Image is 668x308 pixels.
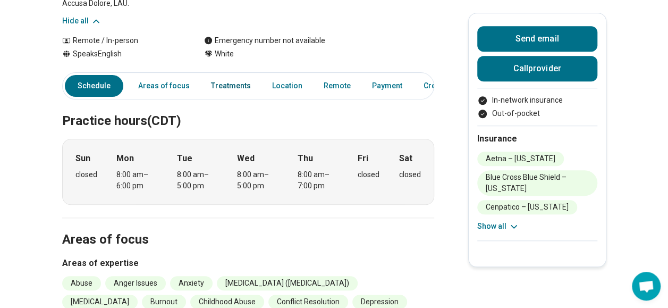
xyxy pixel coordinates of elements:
h3: Areas of expertise [62,257,434,270]
li: Aetna – [US_STATE] [477,152,564,166]
li: Abuse [62,276,101,290]
strong: Fri [358,152,368,165]
a: Payment [366,75,409,97]
button: Show all [477,221,519,232]
li: Anger Issues [105,276,166,290]
div: Open chat [632,272,661,301]
a: Treatments [205,75,257,97]
li: Blue Cross Blue Shield – [US_STATE] [477,170,597,196]
button: Send email [477,26,597,52]
h2: Insurance [477,132,597,145]
a: Remote [317,75,357,97]
span: White [215,48,234,60]
div: closed [75,169,97,180]
div: closed [399,169,421,180]
ul: Payment options [477,95,597,119]
div: Emergency number not available [204,35,325,46]
a: Schedule [65,75,123,97]
strong: Wed [237,152,255,165]
div: 8:00 am – 5:00 pm [177,169,218,192]
li: [MEDICAL_DATA] ([MEDICAL_DATA]) [217,276,358,290]
strong: Tue [177,152,192,165]
a: Location [266,75,309,97]
a: Areas of focus [132,75,196,97]
strong: Sat [399,152,412,165]
strong: Mon [116,152,134,165]
h2: Areas of focus [62,205,434,249]
div: Remote / In-person [62,35,183,46]
button: Hide all [62,15,102,27]
div: Speaks English [62,48,183,60]
div: 8:00 am – 6:00 pm [116,169,157,192]
div: 8:00 am – 7:00 pm [298,169,339,192]
strong: Sun [75,152,90,165]
div: closed [358,169,379,180]
strong: Thu [298,152,313,165]
li: In-network insurance [477,95,597,106]
div: When does the program meet? [62,139,434,205]
div: 8:00 am – 5:00 pm [237,169,278,192]
li: Anxiety [170,276,213,290]
li: Out-of-pocket [477,108,597,119]
button: Callprovider [477,56,597,81]
a: Credentials [417,75,470,97]
li: Cenpatico – [US_STATE] [477,200,577,214]
h2: Practice hours (CDT) [62,87,434,130]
